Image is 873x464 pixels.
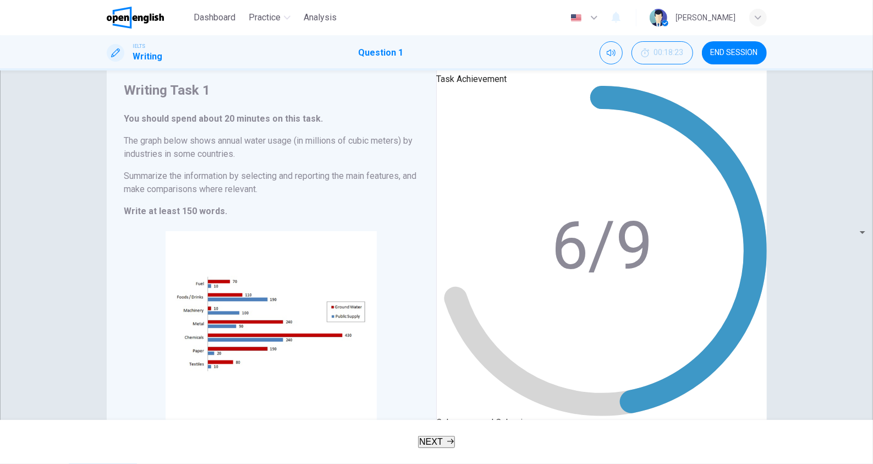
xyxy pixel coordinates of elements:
[194,11,235,24] span: Dashboard
[551,208,652,285] text: 6/9
[124,170,419,196] h6: Summarize the information by selecting and reporting the main features, and make comparisons wher...
[419,437,443,446] span: NEXT
[107,7,190,29] a: OpenEnglish logo
[600,41,623,64] div: Mute
[124,112,419,125] h6: You should spend about 20 minutes on this task.
[650,9,667,26] img: Profile picture
[711,48,758,57] span: END SESSION
[304,11,337,24] span: Analysis
[632,41,693,64] div: Hide
[654,48,684,57] span: 00:18:23
[249,11,281,24] span: Practice
[244,8,295,28] button: Practice
[437,417,532,428] span: Coherence and Cohesion
[569,14,583,22] img: en
[676,11,736,24] div: [PERSON_NAME]
[107,7,164,29] img: OpenEnglish logo
[124,206,228,216] strong: Write at least 150 words.
[124,134,419,161] h6: The graph below shows annual water usage (in millions of cubic meters) by industries in some coun...
[632,41,693,64] button: 00:18:23
[418,436,455,448] button: NEXT
[299,8,341,28] button: Analysis
[702,41,767,64] button: END SESSION
[189,8,240,28] button: Dashboard
[437,74,507,84] span: Task Achievement
[133,42,146,50] span: IELTS
[359,46,404,59] h1: Question 1
[124,81,419,99] h4: Writing Task 1
[133,50,163,63] h1: Writing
